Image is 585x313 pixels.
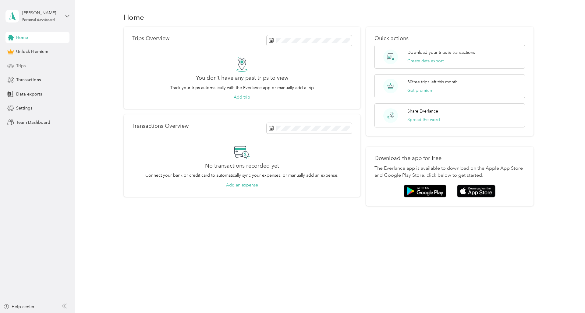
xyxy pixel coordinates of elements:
[16,77,41,83] span: Transactions
[16,105,32,111] span: Settings
[404,185,446,197] img: Google play
[145,172,339,179] p: Connect your bank or credit card to automatically sync your expenses, or manually add an expense.
[407,87,433,94] button: Get premium
[132,35,169,42] p: Trips Overview
[3,304,34,310] button: Help center
[196,75,288,81] h2: You don’t have any past trips to view
[170,85,314,91] p: Track your trips automatically with the Everlance app or manually add a trip
[16,91,42,97] span: Data exports
[374,165,525,179] p: The Everlance app is available to download on the Apple App Store and Google Play Store, click be...
[16,119,50,126] span: Team Dashboard
[16,48,48,55] span: Unlock Premium
[407,108,438,114] p: Share Everlance
[457,185,495,198] img: App store
[407,79,458,85] p: 30 free trips left this month
[22,10,60,16] div: [PERSON_NAME][EMAIL_ADDRESS][PERSON_NAME][DOMAIN_NAME]
[16,34,28,41] span: Home
[374,35,525,42] p: Quick actions
[374,155,525,162] p: Download the app for free
[132,123,189,129] p: Transactions Overview
[16,63,26,69] span: Trips
[205,163,279,169] h2: No transactions recorded yet
[407,49,475,56] p: Download your trips & transactions
[22,18,55,22] div: Personal dashboard
[226,182,258,188] button: Add an expense
[407,58,444,64] button: Create data export
[551,279,585,313] iframe: Everlance-gr Chat Button Frame
[234,94,250,100] button: Add trip
[407,117,440,123] button: Spread the word
[124,14,144,20] h1: Home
